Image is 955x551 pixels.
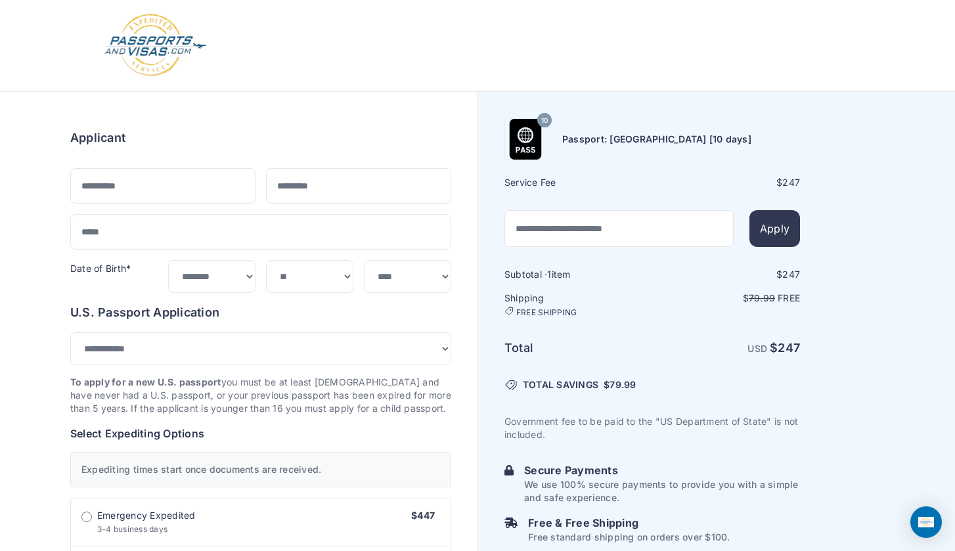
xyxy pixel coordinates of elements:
[654,268,800,281] div: $
[747,343,767,354] span: USD
[70,376,221,387] strong: To apply for a new U.S. passport
[103,13,208,78] img: Logo
[749,292,775,303] span: 79.99
[562,133,751,146] h6: Passport: [GEOGRAPHIC_DATA] [10 days]
[524,478,800,504] p: We use 100% secure payments to provide you with a simple and safe experience.
[770,341,800,355] strong: $
[528,515,730,531] h6: Free & Free Shipping
[778,292,800,303] span: Free
[70,376,451,415] p: you must be at least [DEMOGRAPHIC_DATA] and have never had a U.S. passport, or your previous pass...
[528,531,730,544] p: Free standard shipping on orders over $100.
[70,303,451,322] h6: U.S. Passport Application
[411,510,435,521] span: $447
[97,509,196,522] span: Emergency Expedited
[504,268,651,281] h6: Subtotal · item
[782,269,800,280] span: 247
[610,379,636,390] span: 79.99
[70,129,125,147] h6: Applicant
[504,339,651,357] h6: Total
[604,378,636,391] span: $
[516,307,577,318] span: FREE SHIPPING
[523,378,598,391] span: TOTAL SAVINGS
[70,426,451,441] h6: Select Expediting Options
[749,210,800,247] button: Apply
[70,263,131,274] label: Date of Birth*
[654,292,800,305] p: $
[547,269,551,280] span: 1
[97,524,167,534] span: 3-4 business days
[778,341,800,355] span: 247
[654,176,800,189] div: $
[504,292,651,318] h6: Shipping
[70,452,451,487] div: Expediting times start once documents are received.
[782,177,800,188] span: 247
[910,506,942,538] div: Open Intercom Messenger
[524,462,800,478] h6: Secure Payments
[504,415,800,441] p: Government fee to be paid to the "US Department of State" is not included.
[504,176,651,189] h6: Service Fee
[505,119,546,160] img: Product Name
[541,112,548,129] span: 10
